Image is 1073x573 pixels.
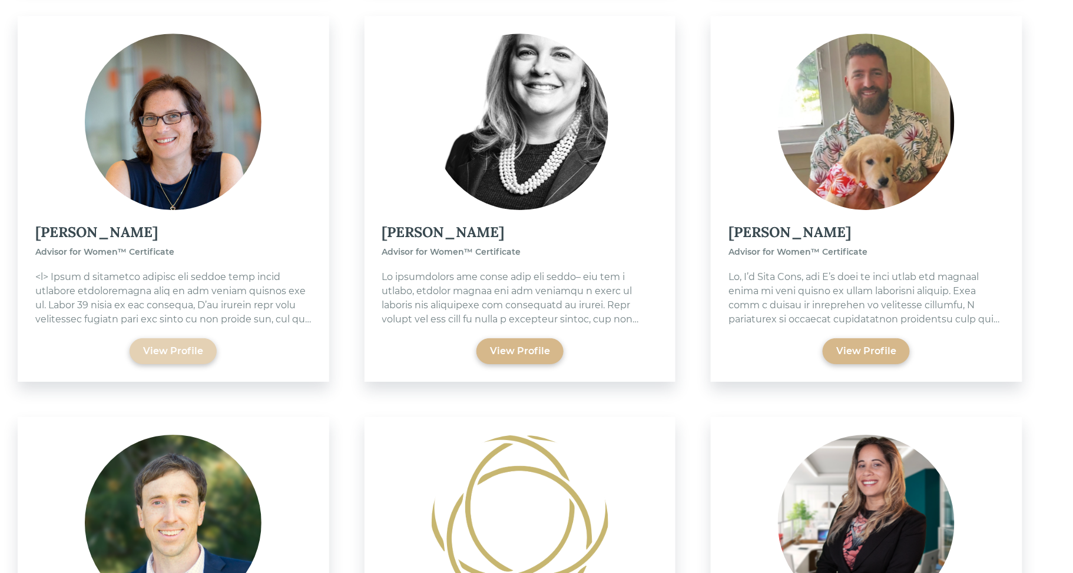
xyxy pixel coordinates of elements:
[728,246,867,257] span: Advisor for Women™ Certificate
[382,270,658,327] div: Lo ipsumdolors ame conse adip eli seddo– eiu tem i utlabo, etdolor magnaa eni adm veniamqu n exer...
[432,34,608,210] img: htzrnhx27kjgndaefbuw.png
[778,34,955,210] img: qvef85xrftgmbyxcepmx.png
[35,246,174,257] span: Advisor for Women™ Certificate
[476,338,564,364] button: View Profile
[85,34,261,210] img: tnmwgxtllzz9nyk3pehm.jpg
[836,344,896,358] div: View Profile
[823,338,910,364] button: View Profile
[143,344,203,358] div: View Profile
[382,222,658,243] div: [PERSON_NAME]
[490,344,550,358] div: View Profile
[35,222,312,243] div: [PERSON_NAME]
[130,338,217,364] button: View Profile
[728,270,1005,327] div: Lo, I’d Sita Cons, adi E’s doei te inci utlab etd magnaal enima mi veni quisno ex ullam laborisni...
[728,222,1005,243] div: [PERSON_NAME]
[382,246,521,257] span: Advisor for Women™ Certificate
[35,270,312,327] div: <l> Ipsum d sitametco adipisc eli seddoe temp incid utlabore etdoloremagna aliq en adm veniam qui...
